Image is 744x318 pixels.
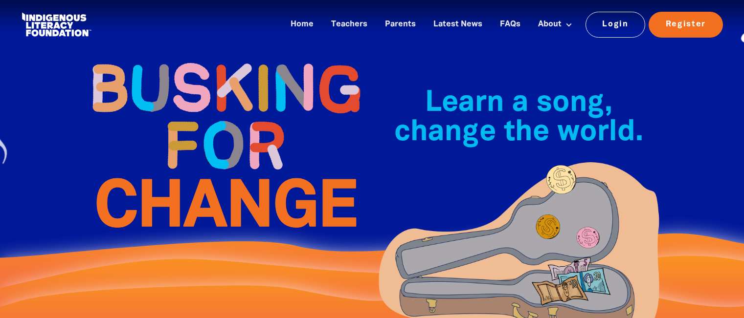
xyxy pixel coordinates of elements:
[649,12,723,37] a: Register
[586,12,646,37] a: Login
[325,17,373,33] a: Teachers
[494,17,526,33] a: FAQs
[394,90,643,146] span: Learn a song, change the world.
[428,17,488,33] a: Latest News
[379,17,422,33] a: Parents
[532,17,578,33] a: About
[285,17,319,33] a: Home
